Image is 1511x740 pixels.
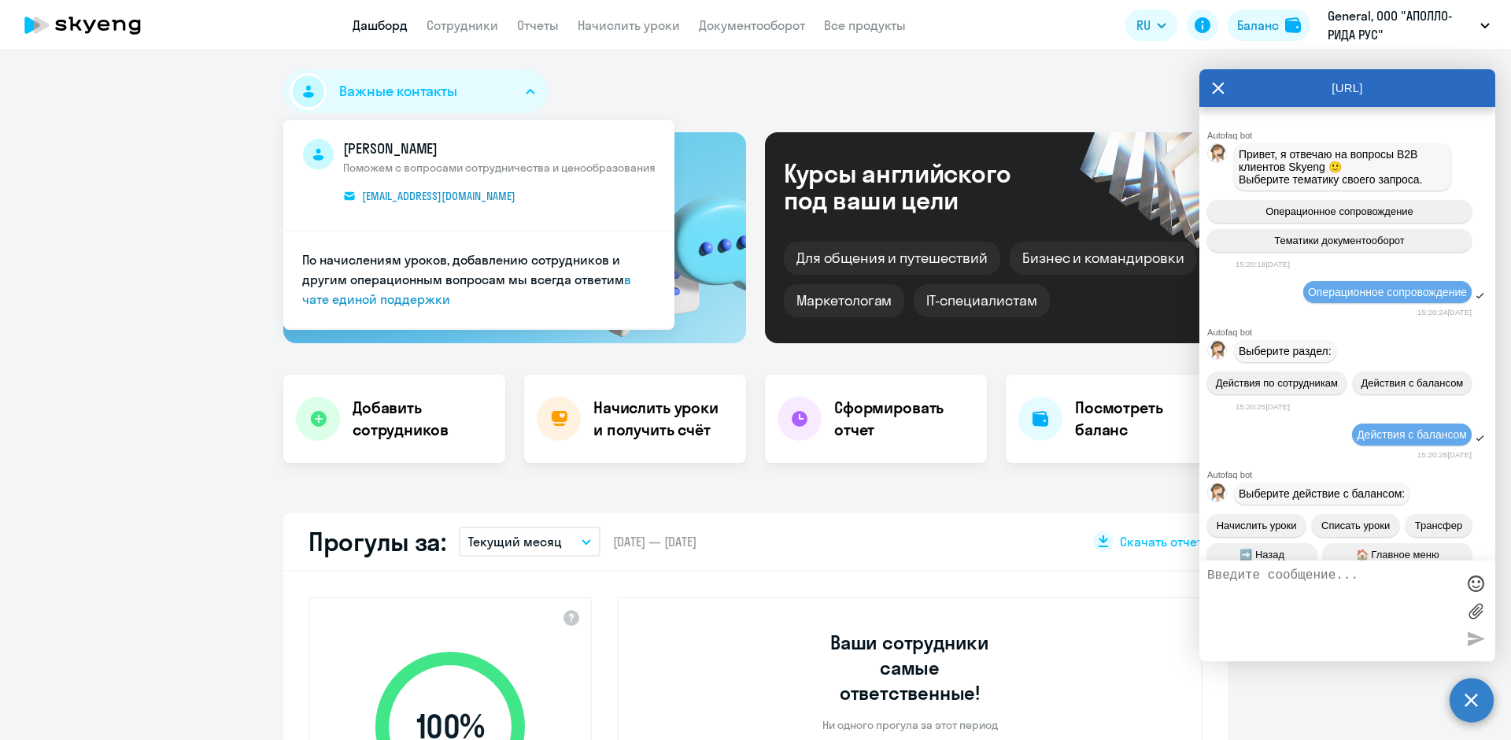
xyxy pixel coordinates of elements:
a: в чате единой поддержки [302,272,631,307]
a: Дашборд [353,17,408,33]
span: ➡️ Назад [1239,549,1284,561]
span: [DATE] — [DATE] [613,533,696,550]
button: Списать уроки [1312,514,1399,537]
img: bot avatar [1208,341,1228,364]
h3: Ваши сотрудники самые ответственные! [809,630,1011,705]
a: Отчеты [517,17,559,33]
span: Выберите раздел: [1239,345,1332,357]
span: Привет, я отвечаю на вопросы B2B клиентов Skyeng 🙂 Выберите тематику своего запроса. [1239,148,1423,186]
img: bot avatar [1208,483,1228,506]
span: Действия с балансом [1361,377,1463,389]
label: Лимит 10 файлов [1464,599,1487,623]
span: RU [1136,16,1151,35]
h4: Посмотреть баланс [1075,397,1215,441]
span: Действия с балансом [1357,428,1467,441]
span: Важные контакты [339,81,457,102]
button: Операционное сопровождение [1207,200,1472,223]
div: Маркетологам [784,284,904,317]
p: Текущий месяц [468,532,562,551]
ul: Важные контакты [283,120,674,330]
button: Действия с балансом [1353,372,1472,394]
button: Балансbalance [1228,9,1310,41]
div: Баланс [1237,16,1279,35]
a: Начислить уроки [578,17,680,33]
a: Документооборот [699,17,805,33]
span: Поможем с вопросами сотрудничества и ценообразования [343,161,656,175]
time: 15:20:25[DATE] [1236,402,1290,411]
button: Начислить уроки [1207,514,1306,537]
div: Бизнес и командировки [1010,242,1197,275]
span: Операционное сопровождение [1308,286,1467,298]
span: Выберите действие с балансом: [1239,487,1405,500]
a: Все продукты [824,17,906,33]
span: Действия по сотрудникам [1216,377,1338,389]
button: Важные контакты [283,69,548,113]
button: General, ООО "АПОЛЛО-РИДА РУС" [1320,6,1498,44]
time: 15:20:28[DATE] [1417,450,1472,459]
span: Операционное сопровождение [1265,205,1413,217]
div: Autofaq bot [1207,470,1495,479]
button: ➡️ Назад [1207,543,1317,566]
a: Сотрудники [427,17,498,33]
h2: Прогулы за: [308,526,446,557]
div: Для общения и путешествий [784,242,1000,275]
img: balance [1285,17,1301,33]
button: Текущий месяц [459,527,600,557]
span: [PERSON_NAME] [343,139,656,159]
h4: Добавить сотрудников [353,397,493,441]
div: IT-специалистам [914,284,1049,317]
h4: Начислить уроки и получить счёт [593,397,730,441]
span: Скачать отчет [1120,533,1203,550]
span: Трансфер [1415,520,1463,531]
span: По начислениям уроков, добавлению сотрудников и другим операционным вопросам мы всегда ответим [302,252,624,287]
div: Autofaq bot [1207,327,1495,337]
span: 🏠 Главное меню [1356,549,1439,561]
span: [EMAIL_ADDRESS][DOMAIN_NAME] [362,189,515,203]
a: [EMAIL_ADDRESS][DOMAIN_NAME] [343,187,528,205]
h4: Сформировать отчет [834,397,974,441]
button: Тематики документооборот [1207,229,1472,252]
img: bot avatar [1208,144,1228,167]
span: Списать уроки [1321,520,1390,531]
time: 15:20:18[DATE] [1236,260,1290,268]
div: Курсы английского под ваши цели [784,160,1053,213]
span: Начислить уроки [1217,520,1297,531]
time: 15:20:24[DATE] [1417,308,1472,316]
button: Трансфер [1406,514,1472,537]
p: General, ООО "АПОЛЛО-РИДА РУС" [1328,6,1474,44]
p: Ни одного прогула за этот период [822,718,998,732]
div: Autofaq bot [1207,131,1495,140]
button: 🏠 Главное меню [1323,543,1472,566]
button: RU [1125,9,1177,41]
span: Тематики документооборот [1274,235,1405,246]
button: Действия по сотрудникам [1207,372,1347,394]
